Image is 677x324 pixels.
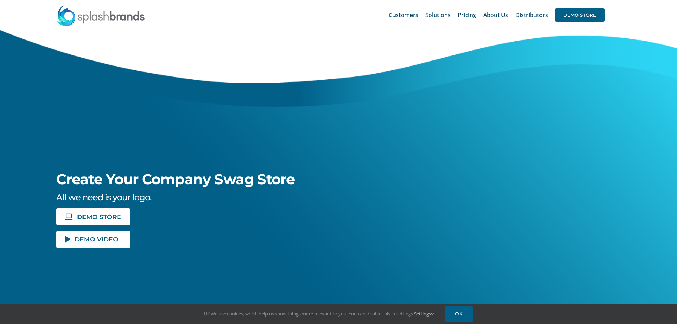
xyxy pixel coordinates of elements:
[458,4,476,26] a: Pricing
[458,12,476,18] span: Pricing
[389,12,418,18] span: Customers
[77,214,121,220] span: DEMO STORE
[56,192,151,202] span: All we need is your logo.
[56,170,295,188] span: Create Your Company Swag Store
[75,236,118,242] span: DEMO VIDEO
[515,12,548,18] span: Distributors
[515,4,548,26] a: Distributors
[204,310,434,317] span: Hi! We use cookies, which help us show things more relevant to you. You can disable this in setti...
[414,310,434,317] a: Settings
[389,4,605,26] nav: Main Menu
[445,306,473,322] a: OK
[57,5,145,26] img: SplashBrands.com Logo
[483,12,508,18] span: About Us
[555,8,605,22] span: DEMO STORE
[555,4,605,26] a: DEMO STORE
[425,12,451,18] span: Solutions
[56,208,130,225] a: DEMO STORE
[389,4,418,26] a: Customers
